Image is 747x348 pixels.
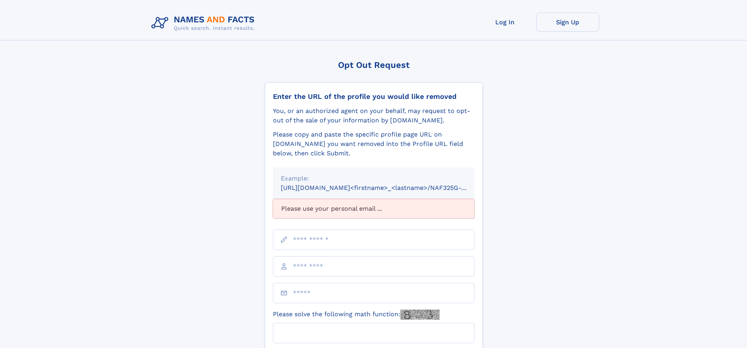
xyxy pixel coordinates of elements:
div: Please copy and paste the specific profile page URL on [DOMAIN_NAME] you want removed into the Pr... [273,130,474,158]
div: Enter the URL of the profile you would like removed [273,92,474,101]
label: Please solve the following math function: [273,310,440,320]
div: Opt Out Request [265,60,483,70]
div: Please use your personal email ... [273,199,474,219]
small: [URL][DOMAIN_NAME]<firstname>_<lastname>/NAF325G-xxxxxxxx [281,184,489,191]
img: Logo Names and Facts [148,13,261,34]
a: Log In [474,13,536,32]
a: Sign Up [536,13,599,32]
div: You, or an authorized agent on your behalf, may request to opt-out of the sale of your informatio... [273,106,474,125]
div: Example: [281,174,467,183]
